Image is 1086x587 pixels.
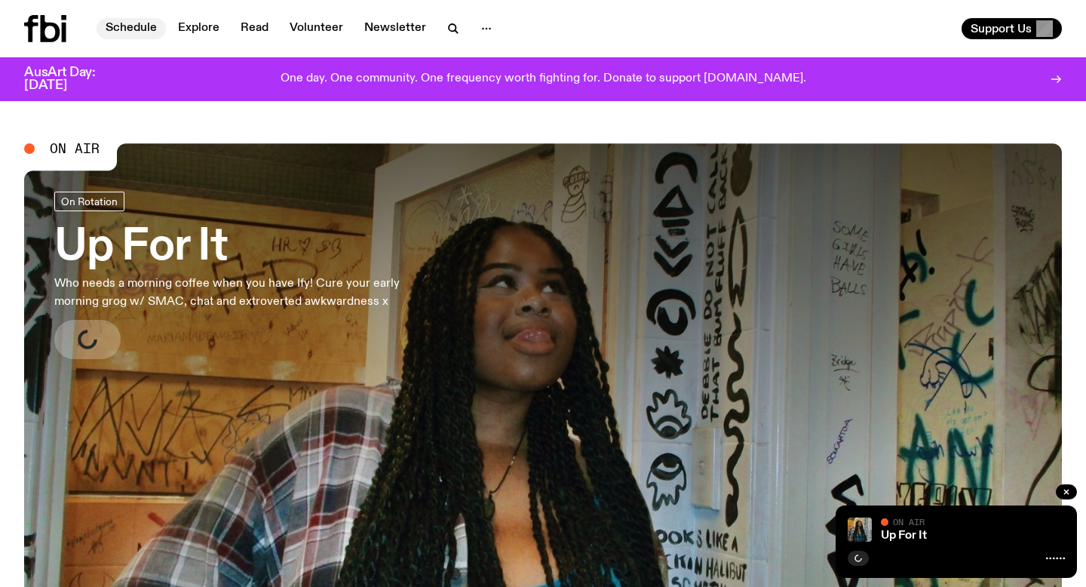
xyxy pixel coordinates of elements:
[61,195,118,207] span: On Rotation
[881,530,927,542] a: Up For It
[962,18,1062,39] button: Support Us
[355,18,435,39] a: Newsletter
[281,72,806,86] p: One day. One community. One frequency worth fighting for. Donate to support [DOMAIN_NAME].
[232,18,278,39] a: Read
[54,192,440,359] a: Up For ItWho needs a morning coffee when you have Ify! Cure your early morning grog w/ SMAC, chat...
[971,22,1032,35] span: Support Us
[281,18,352,39] a: Volunteer
[24,66,121,92] h3: AusArt Day: [DATE]
[54,275,440,311] p: Who needs a morning coffee when you have Ify! Cure your early morning grog w/ SMAC, chat and extr...
[97,18,166,39] a: Schedule
[54,226,440,269] h3: Up For It
[54,192,124,211] a: On Rotation
[848,518,872,542] img: Ify - a Brown Skin girl with black braided twists, looking up to the side with her tongue stickin...
[169,18,229,39] a: Explore
[50,142,100,155] span: On Air
[893,517,925,527] span: On Air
